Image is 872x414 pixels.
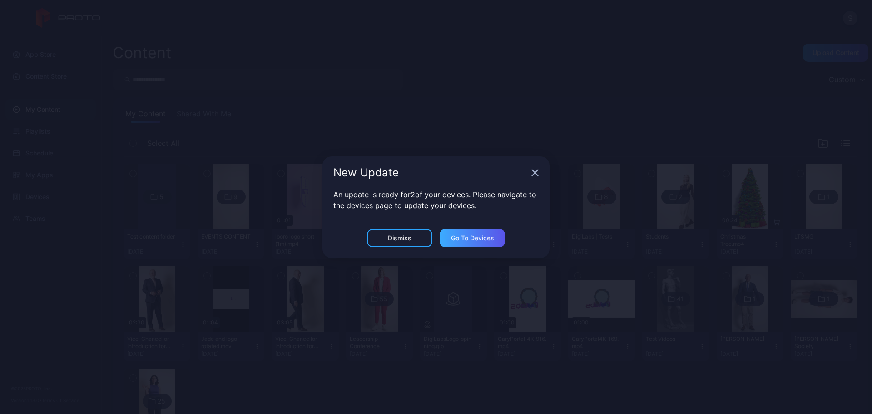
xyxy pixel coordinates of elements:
[451,234,494,242] div: Go to devices
[367,229,432,247] button: Dismiss
[333,167,528,178] div: New Update
[440,229,505,247] button: Go to devices
[333,189,539,211] p: An update is ready for 2 of your devices. Please navigate to the devices page to update your devi...
[388,234,411,242] div: Dismiss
